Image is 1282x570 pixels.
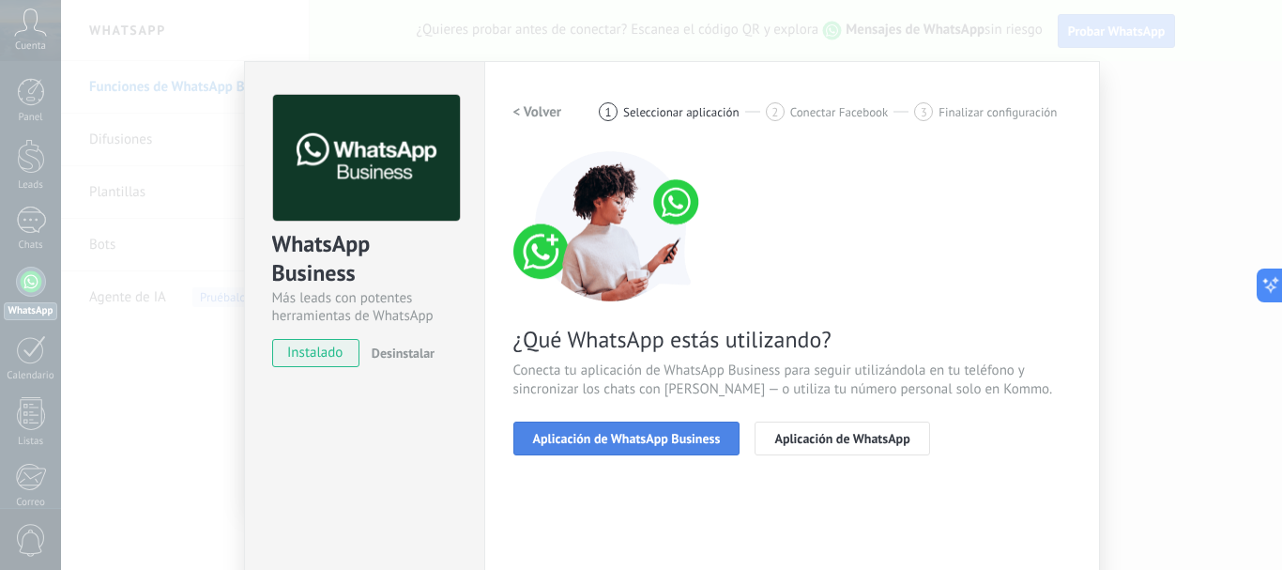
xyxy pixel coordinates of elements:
img: connect number [513,151,710,301]
span: 2 [771,104,778,120]
span: Conecta tu aplicación de WhatsApp Business para seguir utilizándola en tu teléfono y sincronizar ... [513,362,1071,399]
div: WhatsApp Business [272,229,457,289]
span: Aplicación de WhatsApp [774,432,909,445]
span: Seleccionar aplicación [623,105,740,119]
img: logo_main.png [273,95,460,222]
button: Aplicación de WhatsApp [755,422,929,455]
span: Finalizar configuración [939,105,1057,119]
span: Desinstalar [372,345,435,362]
h2: < Volver [513,103,562,121]
span: 1 [605,104,612,120]
div: Más leads con potentes herramientas de WhatsApp [272,289,457,325]
button: Aplicación de WhatsApp Business [513,422,740,455]
button: < Volver [513,95,562,129]
button: Desinstalar [364,339,435,367]
span: ¿Qué WhatsApp estás utilizando? [513,325,1071,354]
span: Conectar Facebook [790,105,889,119]
span: instalado [273,339,359,367]
span: Aplicación de WhatsApp Business [533,432,721,445]
span: 3 [921,104,927,120]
